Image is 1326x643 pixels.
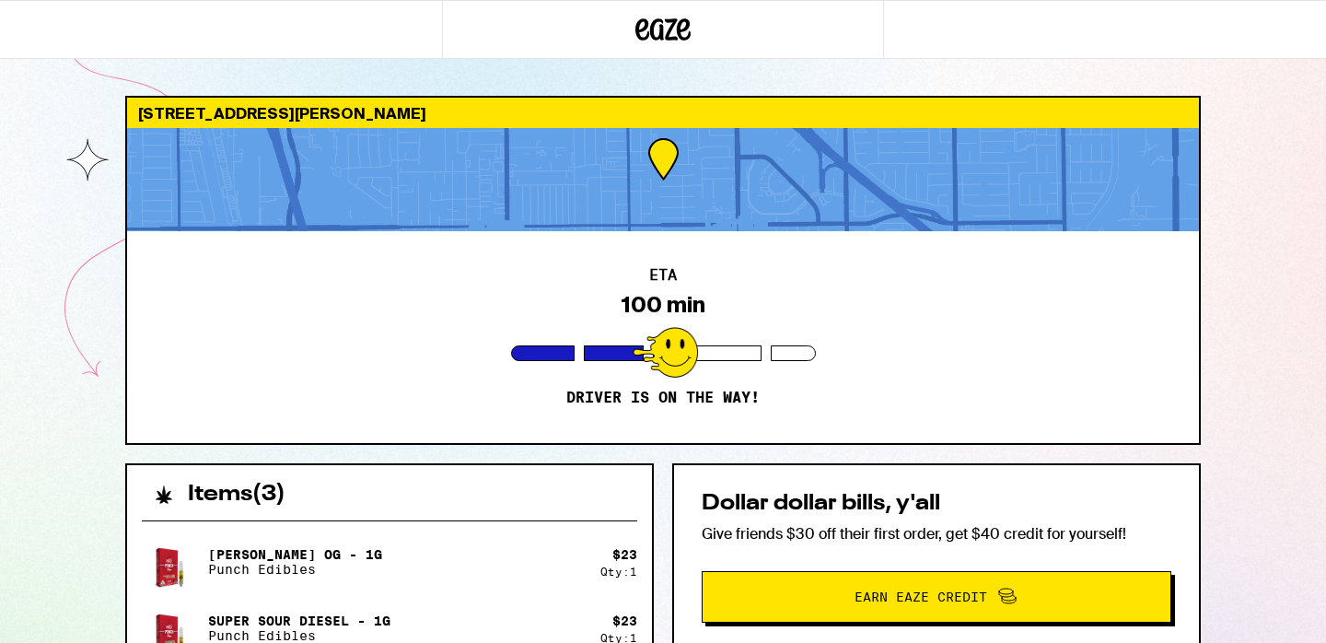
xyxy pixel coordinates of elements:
iframe: Opens a widget where you can find more information [1207,588,1308,634]
p: Driver is on the way! [566,389,760,407]
div: $ 23 [612,614,637,628]
h2: Items ( 3 ) [188,484,285,506]
div: Qty: 1 [600,566,637,578]
img: Punch Edibles - King Louie XII OG - 1g [142,529,193,595]
p: Super Sour Diesel - 1g [208,614,390,628]
h2: Dollar dollar bills, y'all [702,493,1171,515]
div: 100 min [621,292,705,318]
button: Earn Eaze Credit [702,571,1171,623]
div: [STREET_ADDRESS][PERSON_NAME] [127,98,1199,128]
p: Punch Edibles [208,562,382,577]
p: Punch Edibles [208,628,390,643]
span: Earn Eaze Credit [855,590,987,603]
p: [PERSON_NAME] OG - 1g [208,547,382,562]
h2: ETA [649,268,677,283]
p: Give friends $30 off their first order, get $40 credit for yourself! [702,524,1171,544]
div: $ 23 [612,547,637,562]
